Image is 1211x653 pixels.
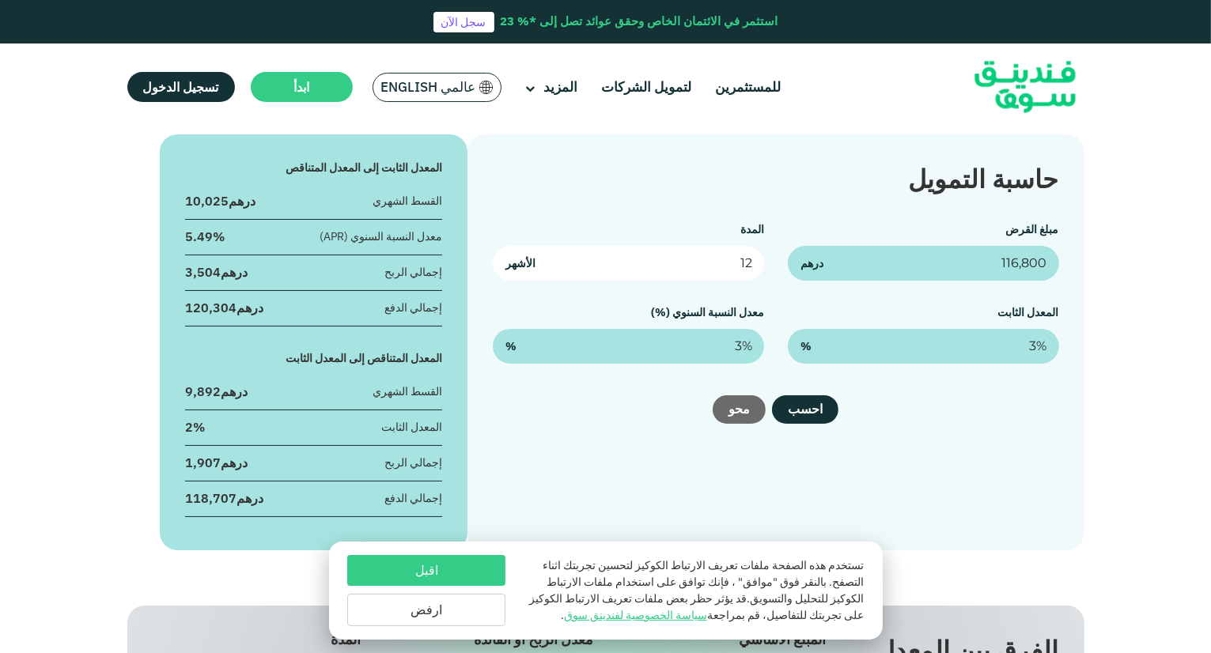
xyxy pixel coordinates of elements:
[381,419,442,436] div: المعدل الثابت
[505,338,517,355] span: %
[529,591,864,622] span: قد يؤثر حظر بعض ملفات تعريف الارتباط الكوكيز على تجربتك
[651,305,764,319] label: معدل النسبة السنوي (%)
[505,255,535,272] span: الأشهر
[185,299,263,316] div: درهم
[185,193,229,209] span: 10,025
[800,338,812,355] span: %
[293,79,309,95] span: ابدأ
[185,263,248,281] div: درهم
[381,78,476,96] span: عالمي English
[1006,222,1059,236] label: مبلغ القرض
[185,489,263,507] div: درهم
[384,455,442,471] div: إجمالي الربح
[384,264,442,281] div: إجمالي الربح
[711,74,785,100] a: للمستثمرين
[948,47,1103,127] img: Logo
[185,160,443,176] div: المعدل الثابت إلى المعدل المتناقص
[127,72,235,102] a: تسجيل الدخول
[740,222,764,236] label: المدة
[185,192,255,209] div: درهم
[384,300,442,316] div: إجمالي الدفع
[373,193,442,209] div: القسط الشهري
[347,555,505,586] button: اقبل
[597,74,695,100] a: لتمويل الشركات
[320,228,442,245] div: معدل النسبة السنوي (APR)
[501,13,778,31] div: استثمر في الائتمان الخاص وحقق عوائد تصل إلى *% 23
[185,490,237,506] span: 118,707
[433,12,494,32] a: سجل الآن
[772,395,838,424] button: احسب
[561,608,807,622] span: للتفاصيل، قم بمراجعة .
[564,608,707,622] a: سياسة الخصوصية لفندينق سوق
[800,255,823,272] span: درهم
[493,160,1058,198] div: حاسبة التمويل
[153,631,361,648] div: المدة
[185,300,237,315] span: 120,304
[521,557,863,624] p: تستخدم هذه الصفحة ملفات تعريف الارتباط الكوكيز لتحسين تجربتك اثناء التصفح. بالنقر فوق "موافق" ، ف...
[185,228,225,245] div: 5.49%
[347,594,505,626] button: ارفض
[185,383,221,399] span: 9,892
[543,78,577,96] span: المزيد
[998,305,1059,319] label: المعدل الثابت
[385,631,594,648] div: معدل الربح أو الفائدة
[185,383,248,400] div: درهم
[185,418,205,436] div: 2%
[713,395,766,424] button: محو
[373,383,442,400] div: القسط الشهري
[185,454,248,471] div: درهم
[143,79,219,95] span: تسجيل الدخول
[185,455,221,470] span: 1,907
[618,631,827,648] div: المبلغ الأساسي
[384,490,442,507] div: إجمالي الدفع
[185,350,443,367] div: المعدل المتناقص إلى المعدل الثابت
[185,264,221,280] span: 3,504
[479,81,494,94] img: SA Flag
